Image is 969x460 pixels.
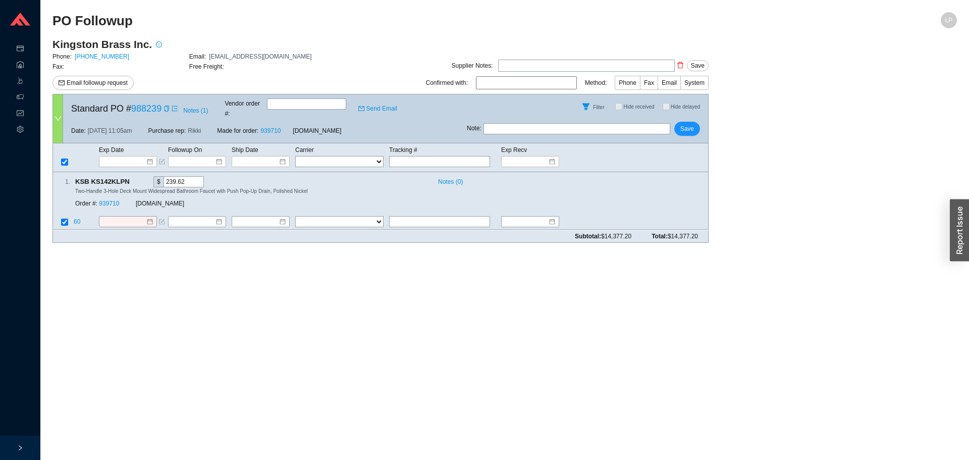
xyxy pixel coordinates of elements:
[578,98,594,115] button: Filter
[663,103,670,110] input: Hide delayed
[164,104,170,114] div: Copy
[75,200,97,208] span: Order #:
[152,41,166,47] span: info-circle
[99,146,124,154] span: Exp Date
[75,176,138,187] span: KSB KS142KLPN
[148,126,186,136] span: Purchase rep:
[593,105,604,110] span: Filter
[358,104,397,114] a: mailSend Email
[467,123,481,134] span: Note :
[183,106,208,116] span: Notes ( 1 )
[389,146,417,154] span: Tracking #
[575,231,631,241] span: Subtotal:
[55,115,62,122] span: down
[52,53,72,60] span: Phone:
[691,61,705,71] span: Save
[59,80,65,87] span: mail
[71,101,161,116] span: Standard PO #
[88,126,132,136] span: [DATE] 11:05am
[293,126,341,136] span: [DOMAIN_NAME]
[687,60,709,71] button: Save
[601,233,631,240] span: $14,377.20
[260,127,281,134] a: 939710
[52,63,64,70] span: Fax:
[615,103,622,110] input: Hide received
[644,79,654,86] span: Fax
[438,177,463,187] span: Notes ( 0 )
[17,41,24,58] span: credit-card
[131,104,161,114] a: 988239
[159,219,165,225] span: form
[172,104,178,114] a: export
[17,445,23,451] span: right
[172,106,178,112] span: export
[675,58,686,72] button: delete
[189,63,224,70] span: Free Freight:
[71,126,86,136] span: Date:
[53,177,70,187] div: 1 .
[17,122,24,138] span: setting
[132,176,138,187] div: Copy
[74,219,82,226] span: 60
[675,62,685,69] span: delete
[680,124,694,134] span: Save
[183,105,208,112] button: Notes (1)
[623,104,654,110] span: Hide received
[684,79,705,86] span: System
[168,146,202,154] span: Followup On
[662,79,677,86] span: Email
[668,233,698,240] span: $14,377.20
[159,159,165,165] span: form
[434,176,463,183] button: Notes (0)
[164,106,170,112] span: copy
[189,53,206,60] span: Email:
[136,200,184,208] span: [DOMAIN_NAME]
[578,103,594,111] span: filter
[75,53,129,60] a: [PHONE_NUMBER]
[209,53,311,60] span: [EMAIL_ADDRESS][DOMAIN_NAME]
[188,126,201,136] span: Rikki
[674,122,700,136] button: Save
[52,76,134,90] button: mailEmail followup request
[945,12,953,28] span: LP
[99,200,119,208] a: 939710
[652,231,698,241] span: Total:
[225,98,265,119] span: Vendor order # :
[358,106,364,112] span: mail
[426,76,709,90] div: Confirmed with: Method:
[67,78,128,88] span: Email followup request
[619,79,636,86] span: Phone
[17,106,24,122] span: fund
[52,12,731,30] h2: PO Followup
[217,127,258,134] span: Made for order:
[152,37,166,52] button: info-circle
[153,176,164,187] div: $
[501,146,527,154] span: Exp Recv
[75,188,308,194] span: Two-Handle 3-Hole Deck Mount Widespread Bathroom Faucet with Push Pop-Up Drain, Polished Nickel
[52,37,152,52] h3: Kingston Brass Inc.
[295,146,314,154] span: Carrier
[232,146,258,154] span: Ship Date
[452,61,493,71] div: Supplier Notes:
[671,104,700,110] span: Hide delayed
